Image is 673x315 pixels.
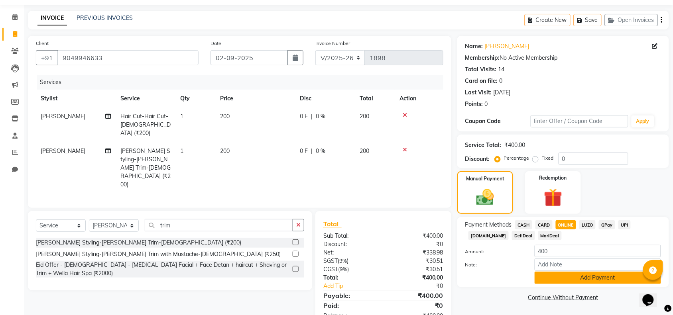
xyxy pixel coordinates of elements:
button: +91 [36,50,58,65]
span: Hair Cut-Hair Cut-[DEMOGRAPHIC_DATA] (₹200) [120,113,171,137]
div: ₹400.00 [383,232,449,240]
div: Discount: [317,240,384,248]
button: Apply [632,115,654,127]
span: 1 [180,113,183,120]
img: _gift.svg [538,186,568,209]
div: ₹0 [383,240,449,248]
label: Note: [459,261,529,268]
span: [PERSON_NAME] [41,147,85,155]
span: 0 F [300,112,308,121]
input: Search or Scan [145,219,293,231]
th: Stylist [36,90,116,108]
span: SGST [323,257,338,264]
label: Redemption [539,174,567,182]
span: 9% [339,258,347,264]
iframe: chat widget [640,283,665,307]
div: Service Total: [465,141,502,149]
input: Add Note [535,258,661,271]
span: DefiDeal [512,231,535,240]
span: Total [323,220,342,228]
span: | [311,112,313,121]
th: Action [395,90,443,108]
div: Net: [317,248,384,257]
input: Amount [535,245,661,257]
div: Services [37,75,449,90]
span: 0 F [300,147,308,155]
th: Service [116,90,175,108]
a: [PERSON_NAME] [485,42,529,51]
div: Sub Total: [317,232,384,240]
div: [PERSON_NAME] Styling-[PERSON_NAME] Trim-[DEMOGRAPHIC_DATA] (₹200) [36,239,241,247]
div: ₹0 [383,301,449,310]
span: UPI [618,220,631,229]
span: ONLINE [556,220,577,229]
div: Eid Offer - [DEMOGRAPHIC_DATA] - [MEDICAL_DATA] Facial + Face Detan + haircut + Shaving or Trim +... [36,261,289,278]
span: [PERSON_NAME] [41,113,85,120]
label: Amount: [459,248,529,255]
th: Total [355,90,395,108]
div: Last Visit: [465,88,492,97]
label: Client [36,40,49,47]
span: 0 % [316,147,325,155]
div: ( ) [317,265,384,274]
img: _cash.svg [471,187,500,207]
div: ₹30.51 [383,265,449,274]
span: CARD [535,220,553,229]
div: ₹400.00 [383,291,449,300]
button: Create New [525,14,571,26]
div: Discount: [465,155,490,163]
input: Enter Offer / Coupon Code [531,115,628,127]
div: Name: [465,42,483,51]
input: Search by Name/Mobile/Email/Code [57,50,199,65]
a: Add Tip [317,282,394,290]
div: Membership: [465,54,500,62]
div: Paid: [317,301,384,310]
span: 0 % [316,112,325,121]
div: 14 [498,65,505,74]
label: Fixed [542,155,554,162]
span: [PERSON_NAME] Styling-[PERSON_NAME] Trim-[DEMOGRAPHIC_DATA] (₹200) [120,147,171,188]
label: Percentage [504,155,529,162]
button: Save [574,14,602,26]
span: 200 [220,113,230,120]
span: 200 [360,113,369,120]
th: Qty [175,90,215,108]
div: ₹338.98 [383,248,449,257]
label: Manual Payment [466,175,504,182]
div: ₹400.00 [383,274,449,282]
span: CGST [323,266,338,273]
div: ₹30.51 [383,257,449,265]
span: 9% [340,266,347,272]
label: Date [211,40,221,47]
a: INVOICE [37,11,67,25]
div: ( ) [317,257,384,265]
span: LUZO [579,220,596,229]
div: No Active Membership [465,54,661,62]
div: Total: [317,274,384,282]
div: 0 [485,100,488,108]
div: ₹400.00 [505,141,525,149]
span: 200 [220,147,230,155]
span: Payment Methods [465,221,512,229]
span: GPay [599,220,615,229]
div: Payable: [317,291,384,300]
div: Points: [465,100,483,108]
span: 200 [360,147,369,155]
span: | [311,147,313,155]
span: 1 [180,147,183,155]
a: Continue Without Payment [459,293,667,302]
div: ₹0 [394,282,449,290]
div: Coupon Code [465,117,531,125]
label: Invoice Number [315,40,350,47]
div: Card on file: [465,77,498,85]
div: [DATE] [494,88,511,97]
div: [PERSON_NAME] Styling-[PERSON_NAME] Trim with Mustache-[DEMOGRAPHIC_DATA] (₹250) [36,250,281,258]
span: [DOMAIN_NAME] [468,231,509,240]
div: Total Visits: [465,65,497,74]
button: Open Invoices [605,14,658,26]
a: PREVIOUS INVOICES [77,14,133,22]
th: Price [215,90,295,108]
button: Add Payment [535,272,661,284]
th: Disc [295,90,355,108]
div: 0 [500,77,503,85]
